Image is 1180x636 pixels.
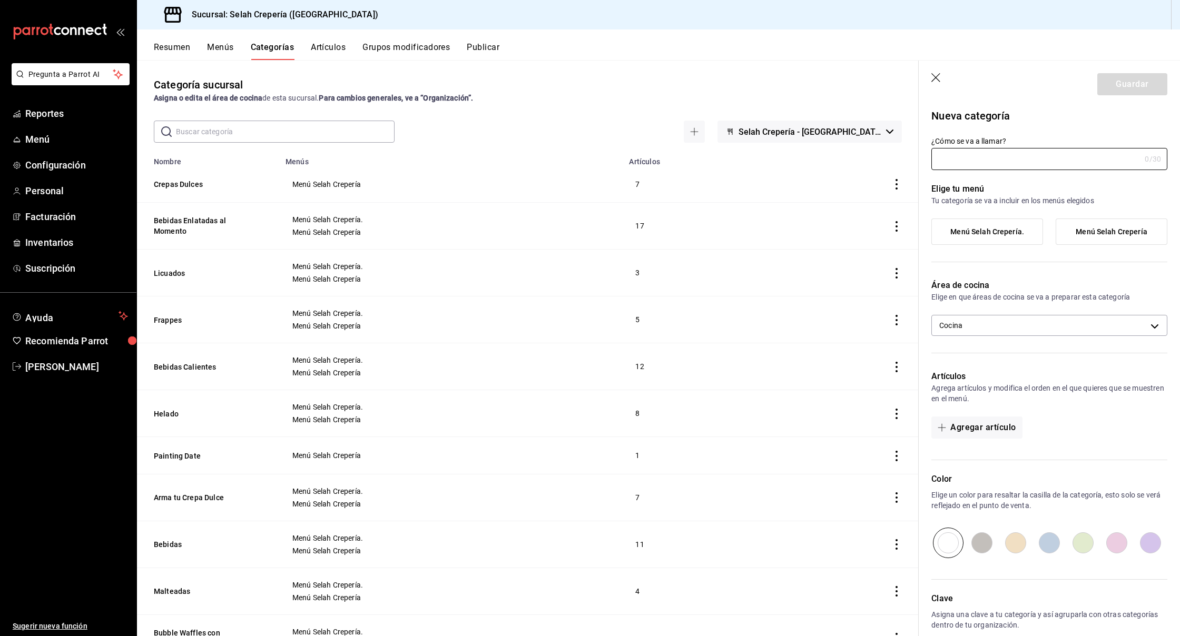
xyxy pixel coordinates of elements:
div: Cocina [931,315,1167,336]
span: Facturación [25,210,128,224]
span: Menú Selah Crepería. [292,488,609,495]
button: Agregar artículo [931,416,1022,439]
button: actions [891,362,902,372]
span: Menú Selah Crepería [292,452,609,459]
span: Suscripción [25,261,128,275]
span: Menú Selah Crepería [292,547,609,554]
span: [PERSON_NAME] [25,360,128,374]
button: Grupos modificadores [362,42,450,60]
th: Menús [279,151,623,166]
button: actions [891,451,902,461]
button: Artículos [311,42,346,60]
p: Tu categoría se va a incluir en los menús elegidos [931,195,1167,206]
span: Personal [25,184,128,198]
span: Menú Selah Crepería [292,181,609,188]
span: Menú Selah Crepería [1076,227,1147,236]
span: Menú Selah Crepería [292,322,609,330]
td: 3 [623,250,776,296]
td: 1 [623,437,776,474]
strong: Para cambios generales, ve a “Organización”. [319,94,473,102]
a: Pregunta a Parrot AI [7,76,130,87]
th: Nombre [137,151,279,166]
span: Menú Selah Crepería [292,369,609,376]
button: Bebidas Calientes [154,362,259,372]
strong: Asigna o edita el área de cocina [154,94,262,102]
button: Selah Crepería - [GEOGRAPHIC_DATA] [717,121,902,143]
button: actions [891,586,902,597]
p: Artículos [931,370,1167,383]
span: Menú Selah Crepería [292,500,609,508]
td: 7 [623,474,776,521]
button: actions [891,221,902,232]
button: actions [891,179,902,190]
span: Menú Selah Crepería. [292,216,609,223]
p: Color [931,473,1167,485]
p: Área de cocina [931,279,1167,292]
button: Resumen [154,42,190,60]
span: Menú Selah Crepería. [292,581,609,589]
button: Publicar [467,42,499,60]
span: Recomienda Parrot [25,334,128,348]
span: Menú Selah Crepería. [292,310,609,317]
button: Bebidas [154,539,259,550]
td: 8 [623,390,776,437]
button: Categorías [251,42,294,60]
span: Menú Selah Crepería. [292,263,609,270]
td: 4 [623,568,776,614]
button: Menús [207,42,233,60]
span: Menú Selah Crepería. [292,356,609,364]
p: Asigna una clave a tu categoría y así agruparla con otras categorías dentro de tu organización. [931,609,1167,630]
p: Nueva categoría [931,108,1167,124]
span: Sugerir nueva función [13,621,128,632]
td: 17 [623,203,776,250]
span: Selah Crepería - [GEOGRAPHIC_DATA] [739,127,882,137]
button: actions [891,268,902,279]
button: Bebidas Enlatadas al Momento [154,215,259,236]
button: Pregunta a Parrot AI [12,63,130,85]
button: actions [891,492,902,503]
td: 5 [623,296,776,343]
button: actions [891,409,902,419]
span: Menú [25,132,128,146]
h3: Sucursal: Selah Crepería ([GEOGRAPHIC_DATA]) [183,8,378,21]
button: Crepas Dulces [154,179,259,190]
td: 11 [623,521,776,568]
div: Categoría sucursal [154,77,243,93]
span: Pregunta a Parrot AI [28,69,113,80]
p: Elige en que áreas de cocina se va a preparar esta categoría [931,292,1167,302]
span: Configuración [25,158,128,172]
button: Malteadas [154,586,259,597]
span: Menú Selah Crepería [292,594,609,601]
span: Menú Selah Crepería. [950,227,1024,236]
input: Buscar categoría [176,121,395,142]
div: de esta sucursal. [154,93,902,104]
button: Licuados [154,268,259,279]
p: Elige tu menú [931,183,1167,195]
th: Artículos [623,151,776,166]
button: actions [891,315,902,325]
button: open_drawer_menu [116,27,124,36]
label: ¿Cómo se va a llamar? [931,137,1167,145]
p: Clave [931,592,1167,605]
button: Arma tu Crepa Dulce [154,492,259,503]
span: Menú Selah Crepería [292,228,609,236]
span: Menú Selah Crepería [292,416,609,423]
button: actions [891,539,902,550]
span: Inventarios [25,235,128,250]
button: Frappes [154,315,259,325]
button: Helado [154,409,259,419]
span: Reportes [25,106,128,121]
td: 12 [623,343,776,390]
span: Menú Selah Crepería [292,275,609,283]
span: Menú Selah Crepería. [292,628,609,635]
span: Menú Selah Crepería. [292,403,609,411]
p: Agrega artículos y modifica el orden en el que quieres que se muestren en el menú. [931,383,1167,404]
div: 0 /30 [1145,154,1161,164]
span: Menú Selah Crepería. [292,534,609,542]
p: Elige un color para resaltar la casilla de la categoría, esto solo se verá reflejado en el punto ... [931,490,1167,511]
div: navigation tabs [154,42,1180,60]
span: Ayuda [25,310,114,322]
td: 7 [623,166,776,203]
button: Painting Date [154,451,259,461]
